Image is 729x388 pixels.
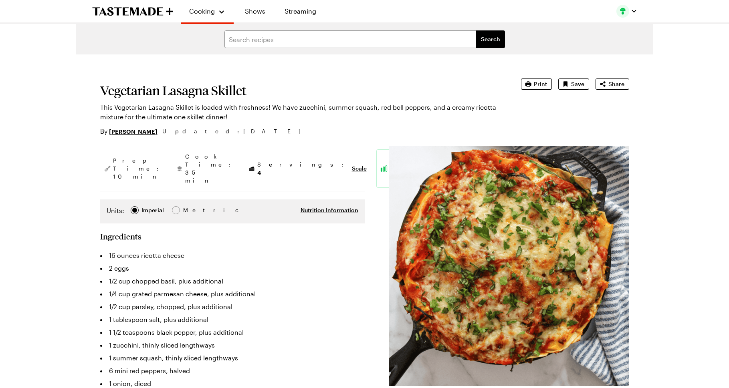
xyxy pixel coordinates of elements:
[100,352,365,364] li: 1 summer squash, thinly sliced lengthways
[352,165,367,173] button: Scale
[100,287,365,300] li: 1/4 cup grated parmesan cheese, plus additional
[616,5,637,18] button: Profile picture
[224,30,476,48] input: Search recipes
[257,161,348,177] span: Servings:
[608,80,624,88] span: Share
[107,206,124,215] label: Units:
[100,127,158,136] p: By
[183,206,200,215] div: Metric
[100,326,365,339] li: 1 1/2 teaspoons black pepper, plus additional
[113,157,163,181] span: Prep Time: 10 min
[100,313,365,326] li: 1 tablespoon salt, plus additional
[596,78,629,90] button: Share
[534,80,547,88] span: Print
[389,146,629,386] img: Recipe image thumbnail
[100,231,141,241] h2: Ingredients
[100,103,499,122] p: This Vegetarian Lasagna Skillet is loaded with freshness! We have zucchini, summer squash, red be...
[100,275,365,287] li: 1/2 cup chopped basil, plus additional
[100,249,365,262] li: 16 ounces ricotta cheese
[558,78,589,90] button: Save recipe
[476,30,505,48] button: filters
[571,80,584,88] span: Save
[100,83,499,98] h1: Vegetarian Lasagna Skillet
[142,206,164,215] div: Imperial
[257,169,261,176] span: 4
[616,5,629,18] img: Profile picture
[301,206,358,214] button: Nutrition Information
[185,153,235,185] span: Cook Time: 35 min
[100,339,365,352] li: 1 zucchini, thinly sliced lengthways
[107,206,200,217] div: Imperial Metric
[100,262,365,275] li: 2 eggs
[521,78,552,90] button: Print
[189,7,215,15] span: Cooking
[481,35,500,43] span: Search
[100,364,365,377] li: 6 mini red peppers, halved
[189,3,226,19] button: Cooking
[100,300,365,313] li: 1/2 cup parsley, chopped, plus additional
[142,206,165,215] span: Imperial
[109,127,158,136] a: [PERSON_NAME]
[162,127,309,136] span: Updated : [DATE]
[183,206,201,215] span: Metric
[92,7,173,16] a: To Tastemade Home Page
